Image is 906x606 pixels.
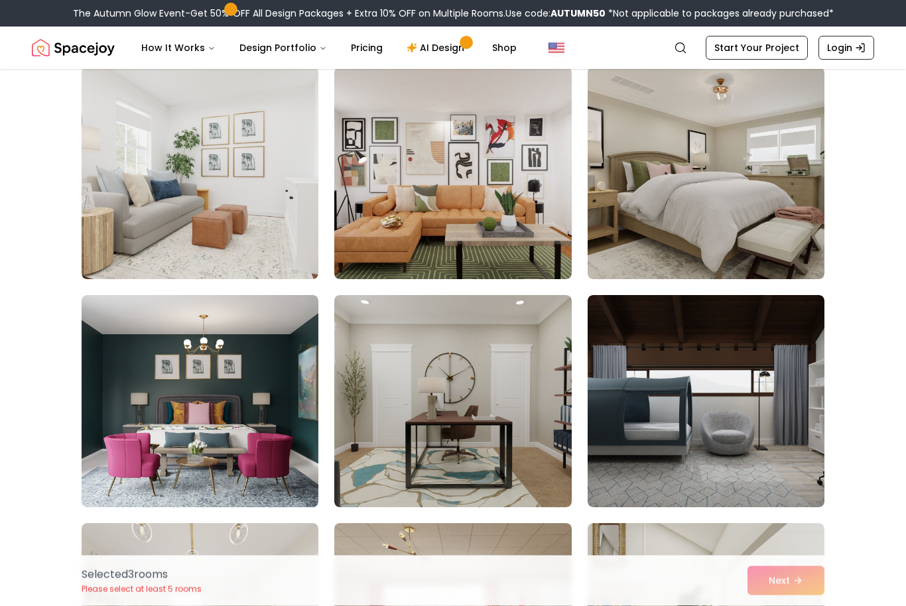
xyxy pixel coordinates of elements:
a: Start Your Project [706,36,808,60]
a: Login [818,36,874,60]
nav: Global [32,27,874,69]
img: Room room-37 [82,68,318,280]
a: Spacejoy [32,34,115,61]
img: Room room-39 [588,68,824,280]
nav: Main [131,34,527,61]
a: Shop [482,34,527,61]
a: AI Design [396,34,479,61]
img: Room room-40 [82,296,318,508]
span: Use code: [505,7,606,20]
img: United States [549,40,564,56]
button: Design Portfolio [229,34,338,61]
p: Selected 3 room s [82,567,202,583]
span: *Not applicable to packages already purchased* [606,7,834,20]
img: Spacejoy Logo [32,34,115,61]
button: How It Works [131,34,226,61]
b: AUTUMN50 [550,7,606,20]
img: Room room-42 [588,296,824,508]
a: Pricing [340,34,393,61]
img: Room room-38 [334,68,571,280]
img: Room room-41 [334,296,571,508]
p: Please select at least 5 rooms [82,584,202,595]
div: The Autumn Glow Event-Get 50% OFF All Design Packages + Extra 10% OFF on Multiple Rooms. [73,7,834,20]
